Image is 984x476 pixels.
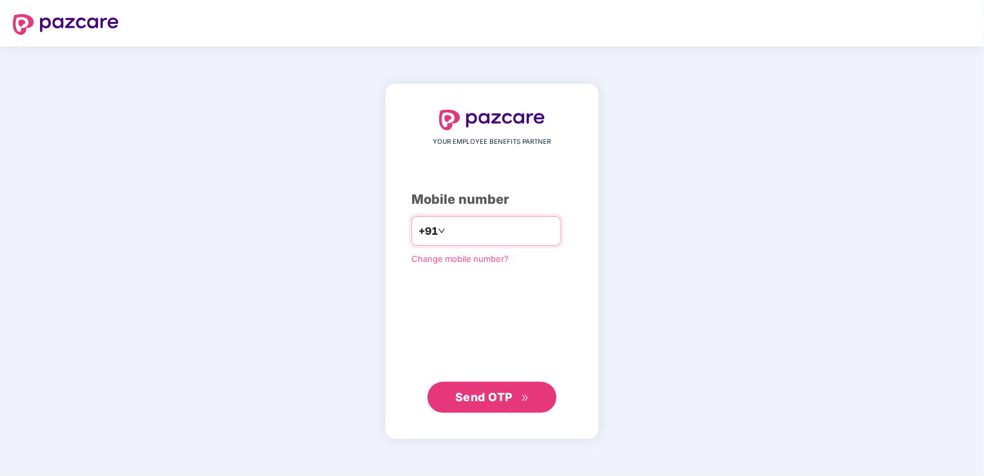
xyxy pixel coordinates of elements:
[521,394,529,402] span: double-right
[411,190,573,210] div: Mobile number
[439,110,545,130] img: logo
[433,137,551,147] span: YOUR EMPLOYEE BENEFITS PARTNER
[428,382,556,413] button: Send OTPdouble-right
[418,223,438,239] span: +91
[13,14,119,35] img: logo
[455,390,513,404] span: Send OTP
[438,227,446,235] span: down
[411,253,509,264] a: Change mobile number?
